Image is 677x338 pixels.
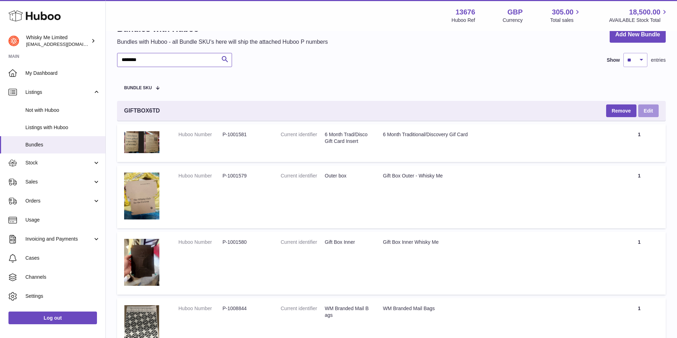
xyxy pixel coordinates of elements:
[281,239,325,246] dt: Current identifier
[222,131,267,138] dd: P-1001581
[606,104,636,117] button: Remove
[124,131,159,153] img: 6 Month Traditional/Discovery Gif Card
[25,293,100,300] span: Settings
[610,26,666,43] a: Add New Bundle
[25,217,100,223] span: Usage
[178,305,222,312] dt: Huboo Number
[552,7,573,17] span: 305.00
[117,38,328,46] p: Bundles with Huboo - all Bundle SKU's here will ship the attached Huboo P numbers
[638,104,659,117] a: Edit
[613,124,666,162] td: 1
[383,131,606,138] div: 6 Month Traditional/Discovery Gif Card
[456,7,475,17] strong: 13676
[25,141,100,148] span: Bundles
[383,239,606,246] div: Gift Box Inner Whisky Me
[325,173,369,179] dd: Outer box
[503,17,523,24] div: Currency
[124,239,159,286] img: Gift Box Inner Whisky Me
[550,17,581,24] span: Total sales
[25,255,100,261] span: Cases
[325,305,369,319] dd: WM Branded Mail Bags
[383,173,606,179] div: Gift Box Outer - Whisky Me
[651,57,666,64] span: entries
[222,305,267,312] dd: P-1008844
[124,107,160,115] span: GIFTBOX6TD
[178,131,222,138] dt: Huboo Number
[25,198,93,204] span: Orders
[629,7,660,17] span: 18,500.00
[507,7,523,17] strong: GBP
[25,107,100,114] span: Not with Huboo
[124,173,159,219] img: Gift Box Outer - Whisky Me
[25,236,93,242] span: Invoicing and Payments
[25,179,93,185] span: Sales
[8,312,97,324] a: Log out
[8,36,19,46] img: orders@whiskyshop.com
[281,305,325,319] dt: Current identifier
[613,165,666,228] td: 1
[25,159,93,166] span: Stock
[222,173,267,179] dd: P-1001579
[178,239,222,246] dt: Huboo Number
[25,124,100,131] span: Listings with Huboo
[550,7,581,24] a: 305.00 Total sales
[281,173,325,179] dt: Current identifier
[613,232,666,295] td: 1
[178,173,222,179] dt: Huboo Number
[222,239,267,246] dd: P-1001580
[25,89,93,96] span: Listings
[383,305,606,312] div: WM Branded Mail Bags
[325,131,369,145] dd: 6 Month Trad/Disco Gift Card Insert
[609,7,669,24] a: 18,500.00 AVAILABLE Stock Total
[607,57,620,64] label: Show
[25,70,100,77] span: My Dashboard
[26,41,104,47] span: [EMAIL_ADDRESS][DOMAIN_NAME]
[609,17,669,24] span: AVAILABLE Stock Total
[281,131,325,145] dt: Current identifier
[325,239,369,246] dd: Gift Box Inner
[26,34,90,48] div: Whisky Me Limited
[124,86,152,90] span: Bundle SKU
[25,274,100,280] span: Channels
[452,17,475,24] div: Huboo Ref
